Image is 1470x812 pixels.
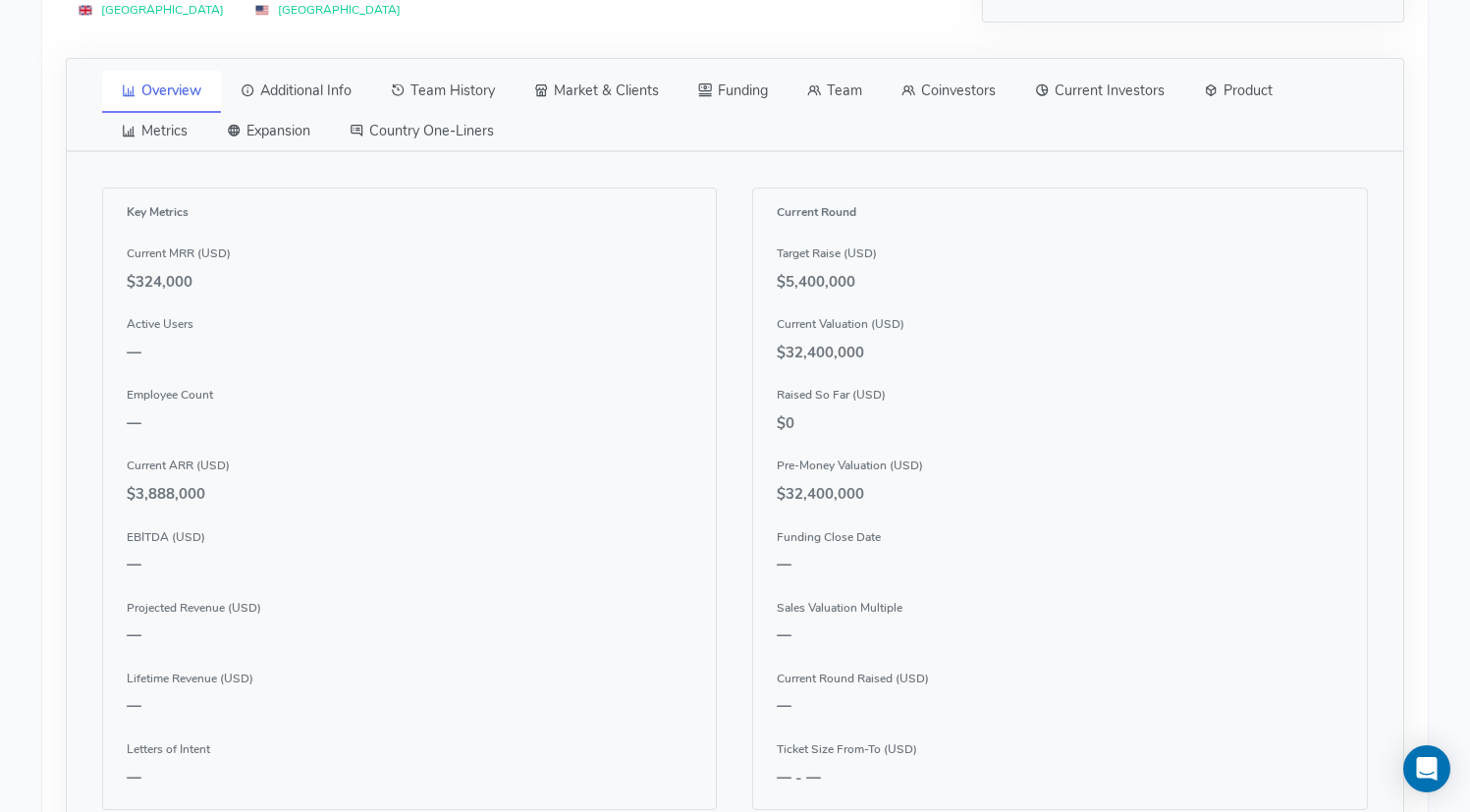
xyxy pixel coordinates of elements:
h5: $324,000 [127,274,692,291]
a: Overview [102,71,221,114]
a: Team [788,71,882,112]
h5: — [127,770,692,786]
label: Current Round Raised (USD) [777,670,929,687]
label: Current Valuation (USD) [777,315,904,333]
label: Current ARR (USD) [127,457,230,474]
label: Pre-Money Valuation (USD) [777,457,923,474]
a: Market & Clients [515,71,679,112]
h5: — [127,345,692,361]
a: Metrics [102,111,207,152]
a: Funding [679,71,788,112]
label: Lifetime Revenue (USD) [127,670,253,687]
h5: — [127,557,692,573]
h5: $0 [777,415,1342,432]
h5: — - — [777,770,1342,786]
a: Product [1184,71,1292,112]
a: Team History [371,71,515,112]
div: Open Intercom Messenger [1403,745,1450,792]
h6: Current Round [777,206,1342,219]
h5: — [777,627,1342,644]
h5: $32,400,000 [777,486,1342,503]
label: Letters of Intent [127,740,210,758]
a: Country One-Liners [330,111,514,152]
h5: — [127,627,692,644]
label: Target Raise (USD) [777,244,877,262]
h6: Key Metrics [127,206,692,219]
a: Current Investors [1015,71,1184,112]
label: Employee Count [127,386,213,404]
h5: — [127,698,692,715]
label: Ticket Size From-To (USD) [777,740,917,758]
a: Additional Info [221,71,371,112]
a: Expansion [207,111,330,152]
a: Coinvestors [882,71,1015,112]
h5: — [777,698,1342,715]
label: Active Users [127,315,193,333]
label: EBITDA (USD) [127,528,205,546]
h5: $32,400,000 [777,345,1342,361]
h5: — [127,415,692,432]
label: Projected Revenue (USD) [127,599,261,617]
label: Raised So Far (USD) [777,386,886,404]
h5: $3,888,000 [127,486,692,503]
label: Current MRR (USD) [127,244,231,262]
h5: $5,400,000 [777,274,1342,291]
label: Funding Close Date [777,528,881,546]
label: Sales Valuation Multiple [777,599,902,617]
h5: — [777,557,1342,573]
